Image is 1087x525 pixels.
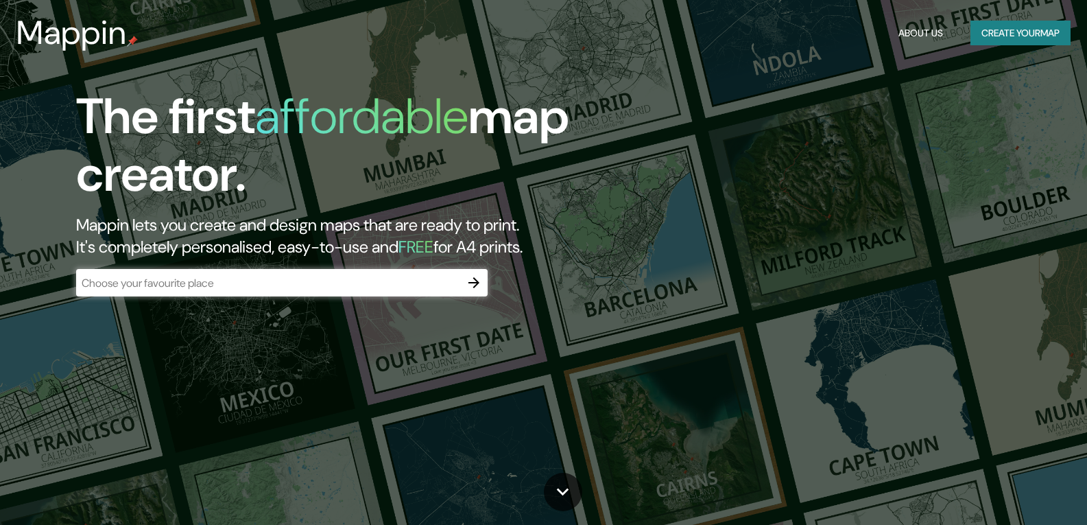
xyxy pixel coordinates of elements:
h1: The first map creator. [76,88,620,214]
button: About Us [893,21,948,46]
input: Choose your favourite place [76,275,460,291]
iframe: Help widget launcher [965,471,1072,510]
h3: Mappin [16,14,127,52]
img: mappin-pin [127,36,138,47]
button: Create yourmap [970,21,1071,46]
h1: affordable [255,84,468,148]
h5: FREE [398,236,433,257]
h2: Mappin lets you create and design maps that are ready to print. It's completely personalised, eas... [76,214,620,258]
